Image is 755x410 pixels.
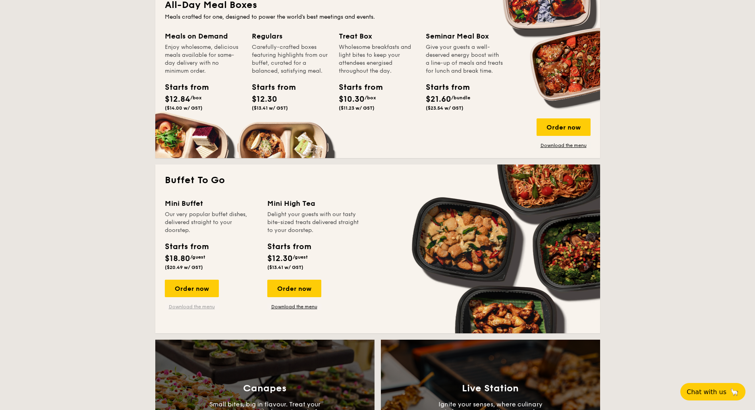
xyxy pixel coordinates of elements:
span: ($13.41 w/ GST) [267,265,303,270]
a: Download the menu [267,304,321,310]
span: ($13.41 w/ GST) [252,105,288,111]
span: /guest [190,254,205,260]
div: Seminar Meal Box [426,31,503,42]
button: Chat with us🦙 [680,383,745,400]
div: Starts from [267,241,311,253]
span: Chat with us [687,388,726,396]
div: Order now [165,280,219,297]
h3: Canapes [243,383,286,394]
div: Meals on Demand [165,31,242,42]
a: Download the menu [165,304,219,310]
div: Order now [537,118,591,136]
div: Give your guests a well-deserved energy boost with a line-up of meals and treats for lunch and br... [426,43,503,75]
span: $21.60 [426,95,451,104]
div: Mini Buffet [165,198,258,209]
span: ($11.23 w/ GST) [339,105,375,111]
span: ($23.54 w/ GST) [426,105,463,111]
a: Download the menu [537,142,591,149]
div: Starts from [252,81,288,93]
div: Our very popular buffet dishes, delivered straight to your doorstep. [165,211,258,234]
div: Starts from [165,81,201,93]
span: $12.84 [165,95,190,104]
div: Starts from [165,241,208,253]
div: Meals crafted for one, designed to power the world's best meetings and events. [165,13,591,21]
span: /box [365,95,376,101]
div: Regulars [252,31,329,42]
span: $12.30 [267,254,293,263]
span: /bundle [451,95,470,101]
div: Mini High Tea [267,198,360,209]
div: Starts from [426,81,461,93]
span: $18.80 [165,254,190,263]
span: /guest [293,254,308,260]
span: $12.30 [252,95,277,104]
div: Enjoy wholesome, delicious meals available for same-day delivery with no minimum order. [165,43,242,75]
span: /box [190,95,202,101]
div: Carefully-crafted boxes featuring highlights from our buffet, curated for a balanced, satisfying ... [252,43,329,75]
div: Delight your guests with our tasty bite-sized treats delivered straight to your doorstep. [267,211,360,234]
div: Wholesome breakfasts and light bites to keep your attendees energised throughout the day. [339,43,416,75]
div: Starts from [339,81,375,93]
span: ($20.49 w/ GST) [165,265,203,270]
span: 🦙 [730,387,739,396]
h2: Buffet To Go [165,174,591,187]
div: Order now [267,280,321,297]
span: ($14.00 w/ GST) [165,105,203,111]
h3: Live Station [462,383,519,394]
span: $10.30 [339,95,365,104]
div: Treat Box [339,31,416,42]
